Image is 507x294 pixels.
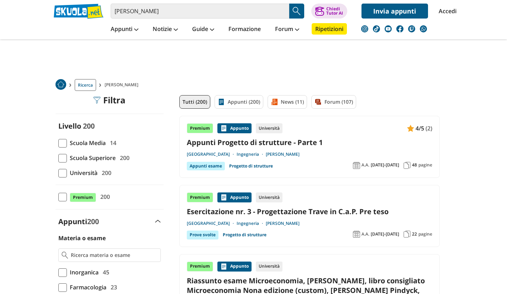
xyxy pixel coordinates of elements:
[237,151,266,157] a: Ingegneria
[408,25,415,32] img: twitch
[83,121,95,131] span: 200
[403,231,411,238] img: Pagine
[420,25,427,32] img: WhatsApp
[56,79,66,90] img: Home
[67,283,106,292] span: Farmacologia
[187,123,213,133] div: Premium
[223,231,266,239] a: Progetto di strutture
[105,79,141,91] span: [PERSON_NAME]
[237,221,266,226] a: Ingegneria
[229,162,273,170] a: Progetto di strutture
[418,162,432,168] span: pagine
[361,231,369,237] span: A.A.
[266,151,300,157] a: [PERSON_NAME]
[271,98,278,105] img: News filtro contenuto
[215,95,263,109] a: Appunti (200)
[187,151,237,157] a: [GEOGRAPHIC_DATA]
[187,162,225,170] div: Appunti esame
[418,231,432,237] span: pagine
[412,162,417,168] span: 48
[179,95,210,109] a: Tutti (200)
[107,138,116,148] span: 14
[407,125,414,132] img: Appunti contenuto
[67,168,97,177] span: Università
[187,221,237,226] a: [GEOGRAPHIC_DATA]
[62,252,68,259] img: Ricerca materia o esame
[100,268,109,277] span: 45
[111,4,289,19] input: Cerca appunti, riassunti o versioni
[291,6,302,16] img: Cerca appunti, riassunti o versioni
[56,79,66,91] a: Home
[187,262,213,272] div: Premium
[58,217,99,226] label: Appunti
[99,168,111,177] span: 200
[256,192,282,202] div: Università
[93,95,126,105] div: Filtra
[371,231,399,237] span: [DATE]-[DATE]
[220,263,227,270] img: Appunti contenuto
[311,95,356,109] a: Forum (107)
[256,262,282,272] div: Università
[326,7,343,15] div: Chiedi Tutor AI
[70,193,96,202] span: Premium
[218,98,225,105] img: Appunti filtro contenuto
[385,25,392,32] img: youtube
[187,138,432,147] a: Appunti Progetto di strutture - Parte 1
[67,138,106,148] span: Scuola Media
[311,4,347,19] button: ChiediTutor AI
[217,123,252,133] div: Appunto
[220,194,227,201] img: Appunti contenuto
[75,79,96,91] a: Ricerca
[67,153,116,163] span: Scuola Superiore
[187,231,218,239] div: Prove svolte
[353,231,360,238] img: Anno accademico
[396,25,403,32] img: facebook
[361,162,369,168] span: A.A.
[97,192,110,201] span: 200
[117,153,130,163] span: 200
[67,268,99,277] span: Inorganica
[371,162,399,168] span: [DATE]-[DATE]
[256,123,282,133] div: Università
[58,121,81,131] label: Livello
[361,4,428,19] a: Invia appunti
[312,23,347,35] a: Ripetizioni
[353,162,360,169] img: Anno accademico
[373,25,380,32] img: tiktok
[190,23,216,36] a: Guide
[108,283,117,292] span: 23
[87,217,99,226] span: 200
[361,25,368,32] img: instagram
[227,23,263,36] a: Formazione
[268,95,307,109] a: News (11)
[439,4,454,19] a: Accedi
[315,98,322,105] img: Forum filtro contenuto
[217,192,252,202] div: Appunto
[93,97,100,104] img: Filtra filtri mobile
[187,192,213,202] div: Premium
[109,23,140,36] a: Appunti
[403,162,411,169] img: Pagine
[266,221,300,226] a: [PERSON_NAME]
[71,252,157,259] input: Ricerca materia o esame
[426,124,432,133] span: (2)
[412,231,417,237] span: 22
[217,262,252,272] div: Appunto
[220,125,227,132] img: Appunti contenuto
[289,4,304,19] button: Search Button
[151,23,180,36] a: Notizie
[187,207,432,216] a: Esercitazione nr. 3 - Progettazione Trave in C.a.P. Pre teso
[58,234,106,242] label: Materia o esame
[273,23,301,36] a: Forum
[416,124,424,133] span: 4/5
[155,220,161,223] img: Apri e chiudi sezione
